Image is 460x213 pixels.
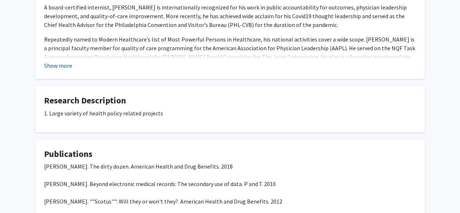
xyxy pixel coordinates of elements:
[44,61,72,70] button: Show more
[5,180,31,208] iframe: Chat
[44,95,416,106] h4: Research Description
[44,109,416,118] p: 1. Large variety of health policy related projects
[44,149,416,159] h4: Publications
[44,3,416,29] p: A board-certified internist, [PERSON_NAME] is internationally recognized for his work in public a...
[44,35,416,70] p: Repeatedly named to Modern Healthcare’s list of Most Powerful Persons in Healthcare, his national...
